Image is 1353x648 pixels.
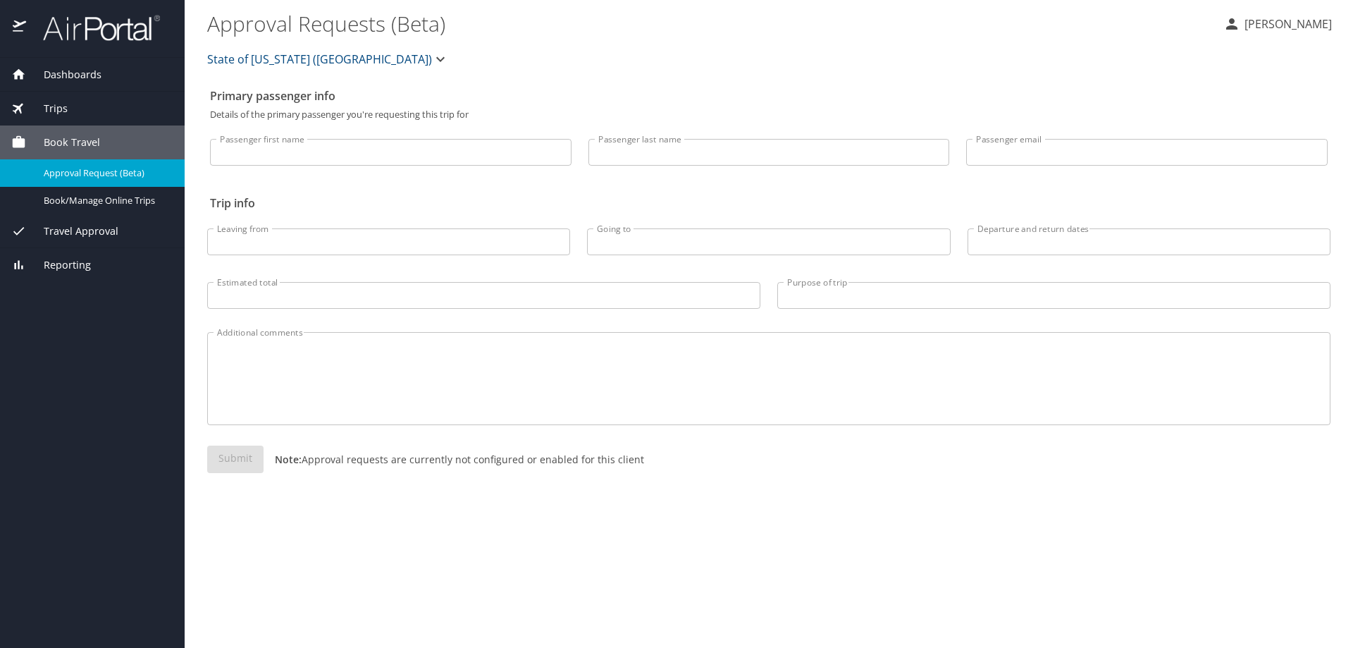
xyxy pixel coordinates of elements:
[210,192,1328,214] h2: Trip info
[1218,11,1337,37] button: [PERSON_NAME]
[44,166,168,180] span: Approval Request (Beta)
[27,14,160,42] img: airportal-logo.png
[26,101,68,116] span: Trips
[275,453,302,466] strong: Note:
[26,224,118,239] span: Travel Approval
[1240,16,1332,32] p: [PERSON_NAME]
[210,110,1328,119] p: Details of the primary passenger you're requesting this trip for
[13,14,27,42] img: icon-airportal.png
[26,257,91,273] span: Reporting
[210,85,1328,107] h2: Primary passenger info
[264,452,644,467] p: Approval requests are currently not configured or enabled for this client
[26,135,100,150] span: Book Travel
[44,194,168,207] span: Book/Manage Online Trips
[207,49,432,69] span: State of [US_STATE] ([GEOGRAPHIC_DATA])
[207,1,1212,45] h1: Approval Requests (Beta)
[202,45,455,73] button: State of [US_STATE] ([GEOGRAPHIC_DATA])
[26,67,101,82] span: Dashboards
